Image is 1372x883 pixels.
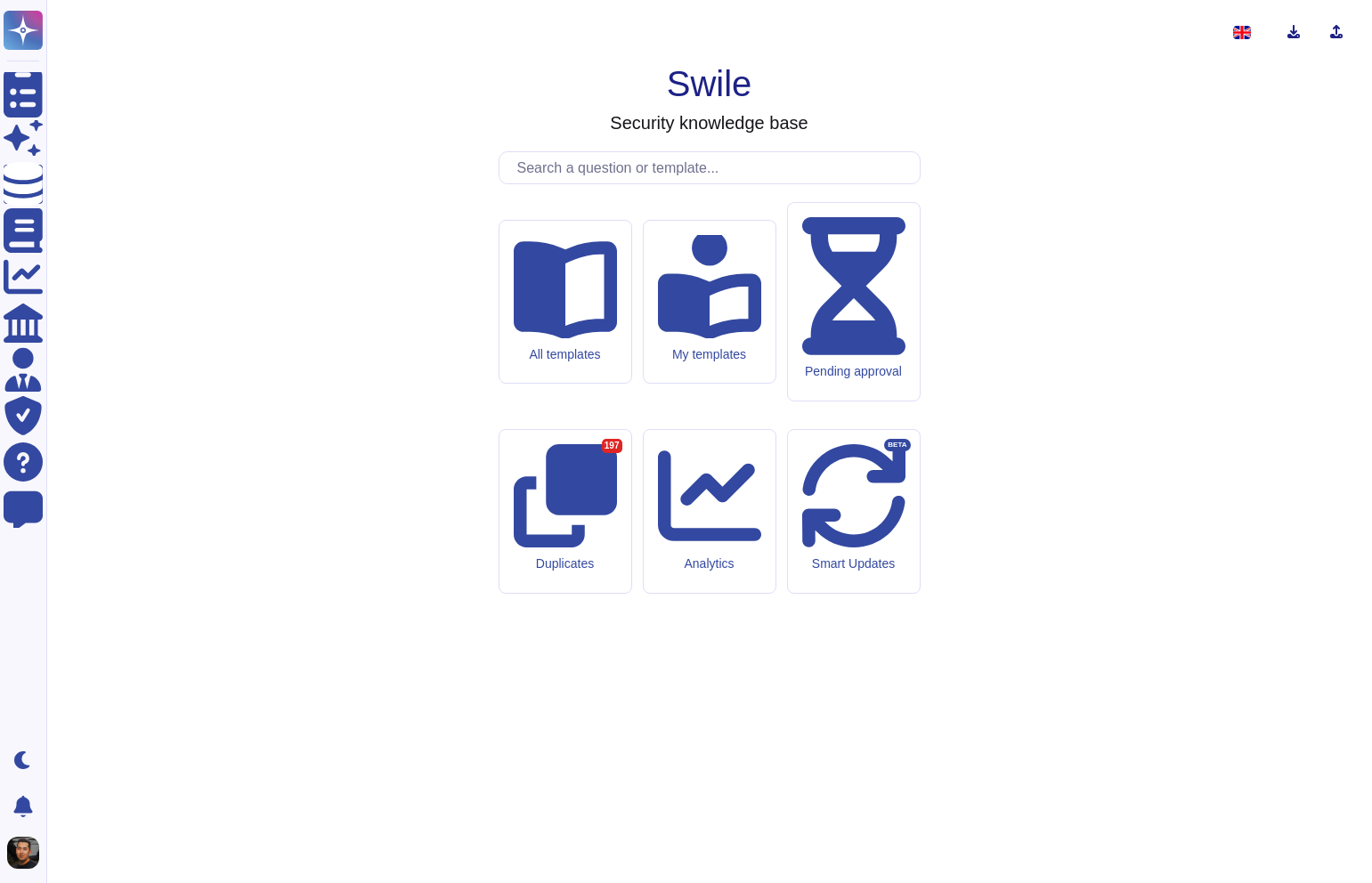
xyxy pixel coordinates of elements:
[602,439,622,453] div: 197
[1233,26,1251,39] img: en
[802,364,905,379] div: Pending approval
[802,556,905,571] div: Smart Updates
[508,152,920,183] input: Search a question or template...
[610,112,808,134] h3: Security knowledge base
[658,556,761,571] div: Analytics
[514,347,617,362] div: All templates
[514,556,617,571] div: Duplicates
[658,347,761,362] div: My templates
[667,62,752,105] h1: Swile
[7,837,39,869] img: user
[4,833,52,872] button: user
[884,439,910,451] div: BETA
